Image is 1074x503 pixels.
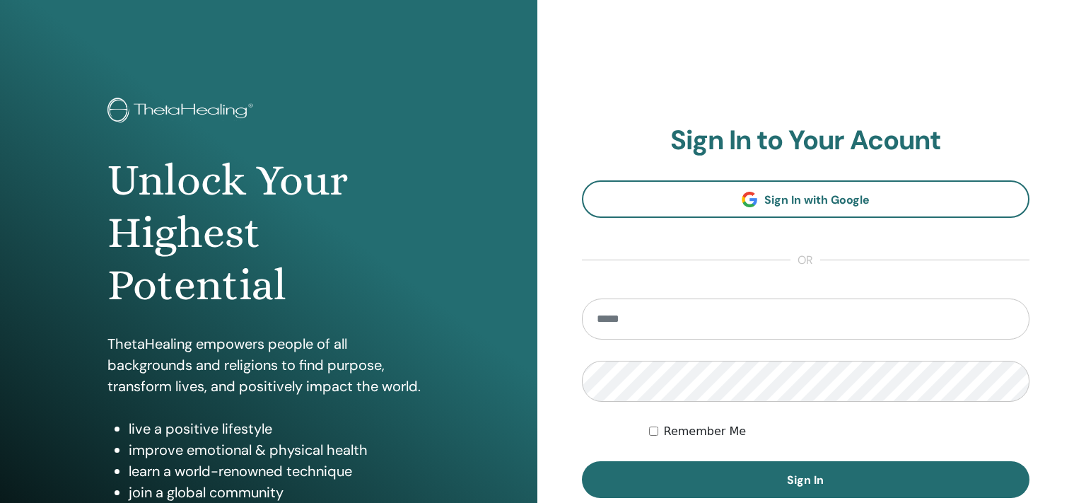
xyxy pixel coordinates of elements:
[790,252,820,269] span: or
[582,125,1030,157] h2: Sign In to Your Acount
[582,180,1030,218] a: Sign In with Google
[787,473,824,487] span: Sign In
[582,461,1030,498] button: Sign In
[129,439,430,461] li: improve emotional & physical health
[129,482,430,503] li: join a global community
[649,423,1029,440] div: Keep me authenticated indefinitely or until I manually logout
[107,333,430,397] p: ThetaHealing empowers people of all backgrounds and religions to find purpose, transform lives, a...
[129,461,430,482] li: learn a world-renowned technique
[664,423,747,440] label: Remember Me
[107,154,430,312] h1: Unlock Your Highest Potential
[764,192,870,207] span: Sign In with Google
[129,418,430,439] li: live a positive lifestyle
